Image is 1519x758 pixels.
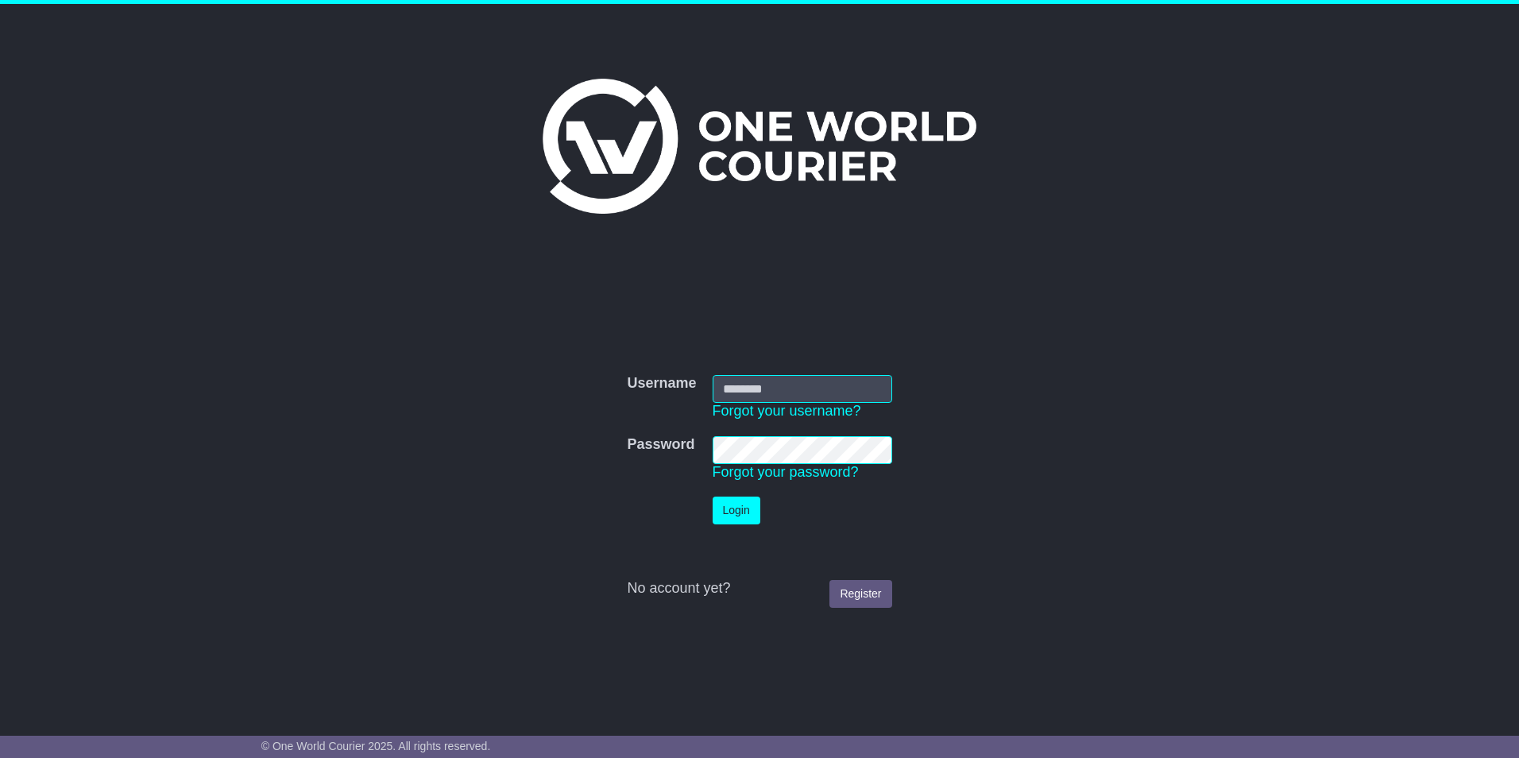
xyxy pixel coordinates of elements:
a: Forgot your password? [713,464,859,480]
img: One World [543,79,976,214]
div: No account yet? [627,580,891,598]
button: Login [713,497,760,524]
a: Register [829,580,891,608]
label: Username [627,375,696,393]
a: Forgot your username? [713,403,861,419]
span: © One World Courier 2025. All rights reserved. [261,740,491,752]
label: Password [627,436,694,454]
